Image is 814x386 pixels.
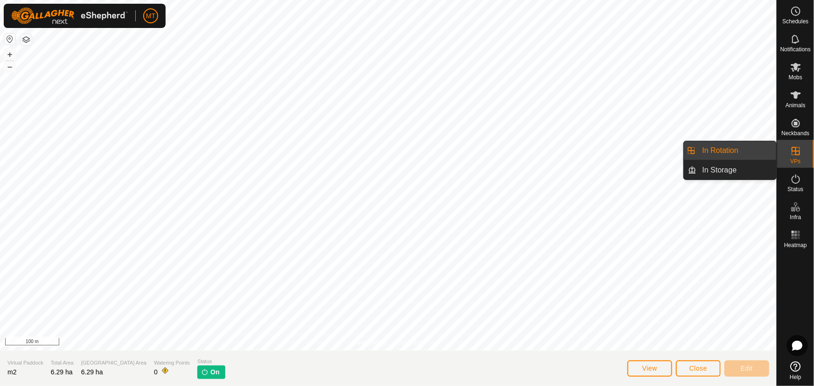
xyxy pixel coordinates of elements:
span: MT [146,11,155,21]
button: – [4,61,15,72]
button: View [627,360,672,377]
a: Privacy Policy [351,338,386,347]
span: Close [689,365,707,372]
span: Infra [790,214,801,220]
a: Help [777,358,814,384]
button: Close [676,360,721,377]
span: Total Area [51,359,74,367]
span: Schedules [782,19,808,24]
li: In Rotation [684,141,776,160]
span: On [210,367,219,377]
span: Edit [741,365,753,372]
a: In Storage [697,161,777,179]
a: In Rotation [697,141,777,160]
img: Gallagher Logo [11,7,128,24]
span: Status [197,358,225,365]
span: Animals [786,103,806,108]
span: 6.29 ha [81,368,103,376]
span: Notifications [780,47,811,52]
span: Help [790,374,801,380]
span: Virtual Paddock [7,359,43,367]
span: Status [787,186,803,192]
span: VPs [790,159,800,164]
span: [GEOGRAPHIC_DATA] Area [81,359,146,367]
span: Mobs [789,75,802,80]
img: turn-on [201,368,209,376]
span: 6.29 ha [51,368,73,376]
span: In Rotation [703,145,738,156]
li: In Storage [684,161,776,179]
span: Heatmap [784,242,807,248]
span: Watering Points [154,359,190,367]
button: Edit [724,360,769,377]
button: + [4,49,15,60]
span: m2 [7,368,16,376]
button: Reset Map [4,34,15,45]
span: View [642,365,657,372]
button: Map Layers [21,34,32,45]
span: In Storage [703,165,737,176]
a: Contact Us [397,338,425,347]
span: Neckbands [781,131,809,136]
span: 0 [154,368,158,376]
